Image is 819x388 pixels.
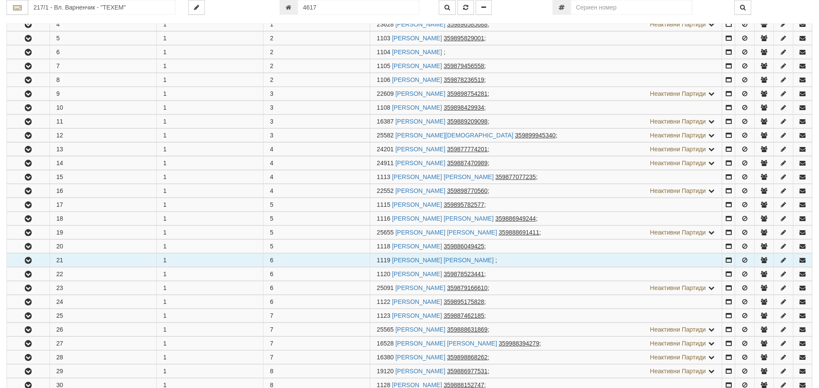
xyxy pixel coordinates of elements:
td: ; [370,129,722,142]
tcxspan: Call 359877077235 via 3CX [495,173,536,180]
span: 4 [270,146,273,153]
td: ; [370,309,722,323]
td: 1 [156,101,263,114]
a: [PERSON_NAME] [395,326,445,333]
span: Партида № [377,21,394,28]
td: 10 [49,101,156,114]
td: 1 [156,46,263,59]
span: Неактивни Партиди [650,354,706,361]
tcxspan: Call 359899945340 via 3CX [515,132,556,139]
span: 5 [270,243,273,250]
a: [PERSON_NAME] [392,35,442,42]
span: 7 [270,340,273,347]
span: Неактивни Партиди [650,340,706,347]
a: [PERSON_NAME] [392,243,442,250]
td: 5 [49,32,156,45]
td: 1 [156,365,263,378]
td: 1 [156,143,263,156]
td: 9 [49,87,156,101]
tcxspan: Call 359898868262 via 3CX [447,354,487,361]
span: 7 [270,354,273,361]
td: ; [370,46,722,59]
a: [PERSON_NAME] [PERSON_NAME] [392,173,493,180]
td: 22 [49,267,156,281]
span: Неактивни Партиди [650,284,706,291]
tcxspan: Call 359898770560 via 3CX [447,187,487,194]
tcxspan: Call 359898754281 via 3CX [447,90,487,97]
span: 5 [270,201,273,208]
td: ; [370,18,722,31]
span: Неактивни Партиди [650,368,706,375]
td: 1 [156,18,263,31]
a: [PERSON_NAME] [392,104,442,111]
span: Партида № [377,187,394,194]
tcxspan: Call 359896585688 via 3CX [447,21,487,28]
a: [PERSON_NAME] [395,146,445,153]
a: [PERSON_NAME] [PERSON_NAME] [392,215,493,222]
td: 1 [156,184,263,198]
td: ; [370,323,722,336]
tcxspan: Call 359895175828 via 3CX [444,298,484,305]
span: Неактивни Партиди [650,118,706,125]
td: 19 [49,226,156,239]
td: ; [370,337,722,350]
tcxspan: Call 359895782577 via 3CX [444,201,484,208]
a: [PERSON_NAME] [395,354,445,361]
span: Партида № [377,229,394,236]
span: Партида № [377,35,390,42]
a: [PERSON_NAME] [392,312,442,319]
span: Партида № [377,215,390,222]
td: 1 [156,212,263,225]
span: 6 [270,284,273,291]
span: 2 [270,76,273,83]
td: ; [370,267,722,281]
td: 17 [49,198,156,212]
a: [PERSON_NAME] [395,284,445,291]
span: Партида № [377,368,394,375]
td: 1 [156,59,263,73]
span: 6 [270,271,273,277]
span: 7 [270,312,273,319]
a: [PERSON_NAME] [PERSON_NAME] [395,340,497,347]
span: 7 [270,326,273,333]
span: Партида № [377,76,390,83]
a: [PERSON_NAME] [392,298,442,305]
span: Партида № [377,118,394,125]
tcxspan: Call 359889209098 via 3CX [447,118,487,125]
span: Партида № [377,62,390,69]
span: 1 [270,21,273,28]
a: [PERSON_NAME][DEMOGRAPHIC_DATA] [395,132,513,139]
span: 3 [270,90,273,97]
span: 8 [270,368,273,375]
td: ; [370,73,722,87]
td: ; [370,87,722,101]
td: 1 [156,337,263,350]
td: 6 [49,46,156,59]
td: 27 [49,337,156,350]
td: ; [370,170,722,184]
tcxspan: Call 359888691411 via 3CX [499,229,539,236]
td: ; [370,184,722,198]
span: Партида № [377,201,390,208]
span: 3 [270,132,273,139]
td: 1 [156,157,263,170]
span: Партида № [377,340,394,347]
td: 1 [156,115,263,128]
td: 23 [49,281,156,295]
span: Партида № [377,354,394,361]
tcxspan: Call 359886949244 via 3CX [495,215,536,222]
td: ; [370,115,722,128]
td: 24 [49,295,156,309]
tcxspan: Call 359988394279 via 3CX [499,340,539,347]
td: 1 [156,226,263,239]
td: ; [370,32,722,45]
td: 28 [49,351,156,364]
td: 20 [49,240,156,253]
td: ; [370,101,722,114]
span: 2 [270,62,273,69]
span: Партида № [377,243,390,250]
span: Партида № [377,298,390,305]
td: 1 [156,240,263,253]
td: ; [370,281,722,295]
td: 1 [156,309,263,323]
